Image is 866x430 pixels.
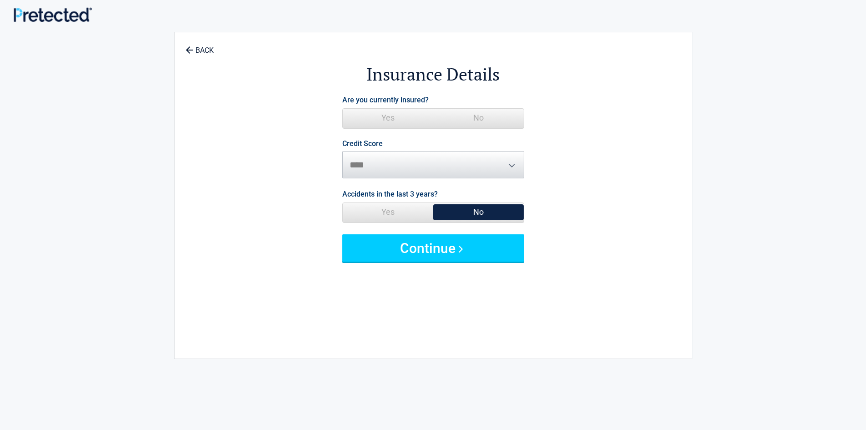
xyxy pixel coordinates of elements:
[225,63,642,86] h2: Insurance Details
[433,109,524,127] span: No
[342,188,438,200] label: Accidents in the last 3 years?
[342,234,524,262] button: Continue
[343,203,433,221] span: Yes
[184,38,215,54] a: BACK
[342,140,383,147] label: Credit Score
[14,7,92,21] img: Main Logo
[433,203,524,221] span: No
[343,109,433,127] span: Yes
[342,94,429,106] label: Are you currently insured?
